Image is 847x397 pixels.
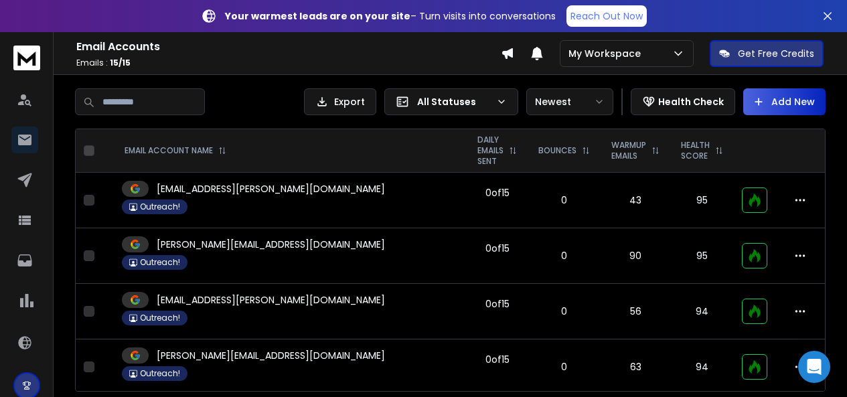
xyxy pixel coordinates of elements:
td: 94 [670,339,734,395]
p: 0 [536,249,593,262]
p: DAILY EMAILS SENT [477,135,504,167]
p: Outreach! [140,202,180,212]
td: 43 [601,173,670,228]
img: logo [13,46,40,70]
p: 0 [536,193,593,207]
div: EMAIL ACCOUNT NAME [125,145,226,156]
p: – Turn visits into conversations [225,9,556,23]
p: HEALTH SCORE [681,140,710,161]
div: 0 of 15 [485,186,510,200]
a: Reach Out Now [566,5,647,27]
td: 90 [601,228,670,284]
p: Get Free Credits [738,47,814,60]
div: 0 of 15 [485,297,510,311]
button: Health Check [631,88,735,115]
p: [PERSON_NAME][EMAIL_ADDRESS][DOMAIN_NAME] [157,349,385,362]
td: 56 [601,284,670,339]
td: 95 [670,173,734,228]
div: 0 of 15 [485,242,510,255]
button: Add New [743,88,826,115]
p: All Statuses [417,95,491,108]
p: [EMAIL_ADDRESS][PERSON_NAME][DOMAIN_NAME] [157,182,385,195]
p: Health Check [658,95,724,108]
p: 0 [536,360,593,374]
span: 15 / 15 [110,57,131,68]
p: BOUNCES [538,145,576,156]
td: 95 [670,228,734,284]
p: Outreach! [140,257,180,268]
p: Outreach! [140,368,180,379]
div: Open Intercom Messenger [798,351,830,383]
p: Reach Out Now [570,9,643,23]
p: [PERSON_NAME][EMAIL_ADDRESS][DOMAIN_NAME] [157,238,385,251]
p: Emails : [76,58,501,68]
button: Export [304,88,376,115]
td: 94 [670,284,734,339]
p: My Workspace [568,47,646,60]
div: 0 of 15 [485,353,510,366]
p: [EMAIL_ADDRESS][PERSON_NAME][DOMAIN_NAME] [157,293,385,307]
button: Get Free Credits [710,40,824,67]
h1: Email Accounts [76,39,501,55]
td: 63 [601,339,670,395]
button: Newest [526,88,613,115]
p: Outreach! [140,313,180,323]
p: WARMUP EMAILS [611,140,646,161]
strong: Your warmest leads are on your site [225,9,410,23]
p: 0 [536,305,593,318]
